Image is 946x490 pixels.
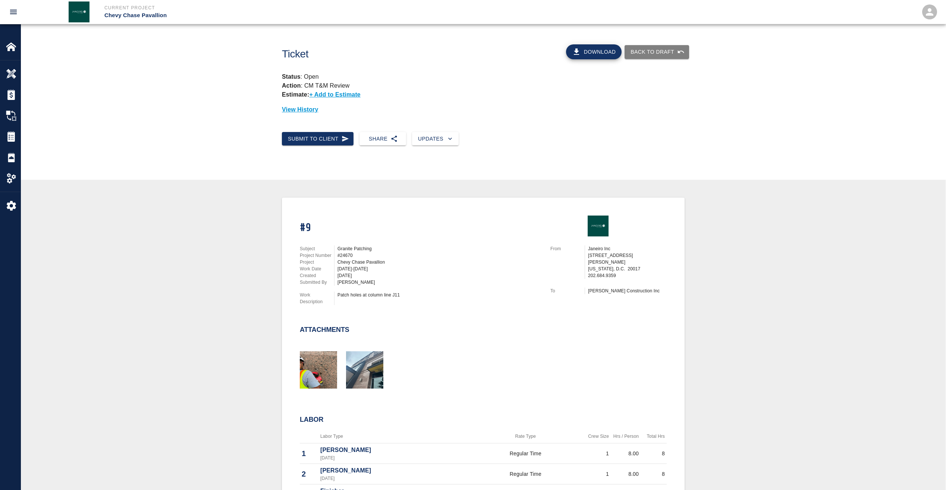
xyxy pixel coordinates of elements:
p: Project Number [300,252,334,259]
div: Granite Patching [337,245,541,252]
p: From [550,245,585,252]
td: 8 [641,464,667,484]
p: Created [300,272,334,279]
td: 1 [585,443,611,464]
img: Janeiro Inc [588,216,609,236]
p: [DATE] [320,475,465,482]
div: [DATE] [337,272,541,279]
p: View History [282,105,685,114]
img: thumbnail [346,351,383,389]
div: [PERSON_NAME] [337,279,541,286]
th: Crew Size [585,430,611,443]
p: : CM T&M Review [282,82,350,89]
button: Download [566,44,622,59]
strong: Estimate: [282,91,309,98]
p: Work Description [300,292,334,305]
button: Submit to Client [282,132,353,146]
button: Share [359,132,406,146]
td: 8.00 [611,443,641,464]
p: 202.684.9359 [588,272,667,279]
h1: #9 [300,222,541,235]
h2: Labor [300,416,667,424]
p: Subject [300,245,334,252]
h2: Attachments [300,326,349,334]
strong: Action [282,82,301,89]
img: thumbnail [300,351,337,389]
th: Hrs / Person [611,430,641,443]
iframe: Chat Widget [909,454,946,490]
p: Work Date [300,266,334,272]
p: Current Project [104,4,513,11]
td: 8 [641,443,667,464]
p: + Add to Estimate [309,91,361,98]
td: 1 [585,464,611,484]
p: [PERSON_NAME] Construction Inc [588,288,667,294]
div: Patch holes at column line J11 [337,292,541,298]
p: [DATE] [320,455,465,461]
th: Labor Type [318,430,466,443]
div: Chevy Chase Pavallion [337,259,541,266]
p: Janeiro Inc [588,245,667,252]
p: [PERSON_NAME] [320,466,465,475]
th: Total Hrs [641,430,667,443]
div: [DATE]-[DATE] [337,266,541,272]
button: Back to Draft [625,45,689,59]
div: #24670 [337,252,541,259]
p: [STREET_ADDRESS][PERSON_NAME] [US_STATE], D.C. 20017 [588,252,667,272]
button: Updates [412,132,459,146]
p: [PERSON_NAME] [320,446,465,455]
p: 2 [302,468,317,480]
p: To [550,288,585,294]
p: Submitted By [300,279,334,286]
p: : Open [282,72,685,81]
button: open drawer [4,3,22,21]
td: Regular Time [466,464,585,484]
img: Janeiro Inc [69,1,89,22]
p: Chevy Chase Pavallion [104,11,513,20]
strong: Status [282,73,301,80]
td: 8.00 [611,464,641,484]
p: 1 [302,448,317,459]
th: Rate Type [466,430,585,443]
h1: Ticket [282,48,514,60]
td: Regular Time [466,443,585,464]
p: Project [300,259,334,266]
